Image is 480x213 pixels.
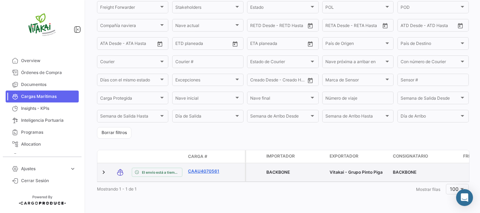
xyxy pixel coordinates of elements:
[6,91,79,102] a: Cargas Marítimas
[188,153,207,160] span: Carga #
[250,6,309,11] span: Estado
[97,127,131,139] button: Borrar filtros
[21,166,67,172] span: Ajustes
[264,150,327,163] datatable-header-cell: Importador
[416,187,440,192] span: Mostrar filas
[250,42,263,47] input: Desde
[127,42,153,47] input: ATA Hasta
[100,79,159,84] span: Días con el mismo estado
[401,115,459,120] span: Día de Arribo
[327,150,390,163] datatable-header-cell: Exportador
[21,58,76,64] span: Overview
[428,24,454,29] input: ATD Hasta
[268,24,294,29] input: Hasta
[21,129,76,135] span: Programas
[343,24,369,29] input: Hasta
[21,117,76,124] span: Inteligencia Portuaria
[266,169,290,175] span: BACKBONE
[393,153,428,159] span: Consignatario
[175,79,234,84] span: Excepciones
[380,20,390,31] button: Open calendar
[305,20,316,31] button: Open calendar
[175,42,188,47] input: Desde
[325,79,384,84] span: Marca de Sensor
[6,150,79,162] a: Courier
[456,189,473,206] div: Abrir Intercom Messenger
[250,60,309,65] span: Estado de Courier
[100,115,159,120] span: Semana de Salida Hasta
[100,24,159,29] span: Compañía naviera
[111,154,129,159] datatable-header-cell: Modo de Transporte
[70,166,76,172] span: expand_more
[401,60,459,65] span: Con número de Courier
[142,169,179,175] span: El envío está a tiempo.
[325,24,338,29] input: Desde
[175,115,234,120] span: Día de Salida
[6,79,79,91] a: Documentos
[266,153,295,159] span: Importador
[390,150,460,163] datatable-header-cell: Consignatario
[305,39,316,49] button: Open calendar
[330,153,358,159] span: Exportador
[185,151,227,162] datatable-header-cell: Carga #
[188,168,225,174] a: CAAU4070561
[330,169,383,175] span: Vitakai - Grupo Pinto Piga
[100,42,122,47] input: ATA Desde
[325,6,384,11] span: POL
[227,154,245,159] datatable-header-cell: Póliza
[6,67,79,79] a: Órdenes de Compra
[6,126,79,138] a: Programas
[129,154,185,159] datatable-header-cell: Estado de Envio
[175,24,234,29] span: Nave actual
[325,60,384,65] span: Nave próxima a arribar en
[100,169,107,176] a: Expand/Collapse Row
[100,60,159,65] span: Courier
[97,186,137,192] span: Mostrando 1 - 1 de 1
[21,141,76,147] span: Allocation
[25,8,60,44] img: vitakai.png
[250,79,274,84] input: Creado Desde
[230,39,240,49] button: Open calendar
[21,81,76,88] span: Documentos
[305,75,316,86] button: Open calendar
[325,42,384,47] span: País de Origen
[21,178,76,184] span: Cerrar Sesión
[21,93,76,100] span: Cargas Marítimas
[6,55,79,67] a: Overview
[6,138,79,150] a: Allocation
[175,97,234,102] span: Nave inicial
[401,6,459,11] span: POD
[100,97,159,102] span: Carga Protegida
[455,20,466,31] button: Open calendar
[250,24,263,29] input: Desde
[393,169,416,175] span: BACKBONE
[155,39,165,49] button: Open calendar
[401,24,423,29] input: ATD Desde
[401,42,459,47] span: País de Destino
[325,115,384,120] span: Semana de Arribo Hasta
[268,42,294,47] input: Hasta
[250,97,309,102] span: Nave final
[279,79,305,84] input: Creado Hasta
[21,105,76,112] span: Insights - KPIs
[6,102,79,114] a: Insights - KPIs
[401,97,459,102] span: Semana de Salida Desde
[450,186,459,192] span: 100
[250,115,309,120] span: Semana de Arribo Desde
[6,114,79,126] a: Inteligencia Portuaria
[21,153,76,159] span: Courier
[175,6,234,11] span: Stakeholders
[193,42,219,47] input: Hasta
[246,150,264,163] datatable-header-cell: Carga Protegida
[21,69,76,76] span: Órdenes de Compra
[100,6,159,11] span: Freight Forwarder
